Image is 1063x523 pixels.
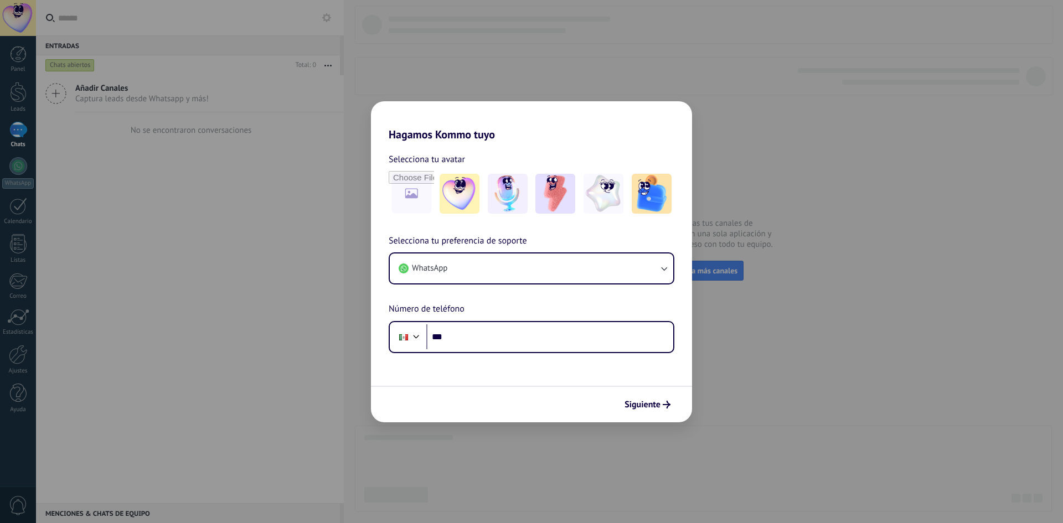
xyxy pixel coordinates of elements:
h2: Hagamos Kommo tuyo [371,101,692,141]
span: Selecciona tu avatar [389,152,465,167]
span: Número de teléfono [389,302,465,317]
span: Siguiente [625,401,660,408]
span: WhatsApp [412,263,447,274]
img: -4.jpeg [584,174,623,214]
img: -1.jpeg [440,174,479,214]
img: -5.jpeg [632,174,672,214]
button: WhatsApp [390,253,673,283]
button: Siguiente [620,395,675,414]
img: -2.jpeg [488,174,528,214]
img: -3.jpeg [535,174,575,214]
div: Mexico: + 52 [393,325,414,349]
span: Selecciona tu preferencia de soporte [389,234,527,248]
